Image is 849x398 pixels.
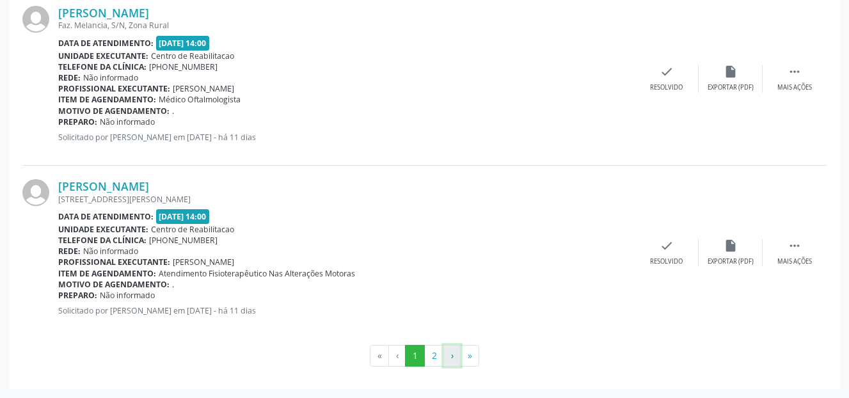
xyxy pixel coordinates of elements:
p: Solicitado por [PERSON_NAME] em [DATE] - há 11 dias [58,305,635,316]
span: Centro de Reabilitacao [151,224,234,235]
span: . [172,279,174,290]
ul: Pagination [22,345,827,367]
b: Unidade executante: [58,224,148,235]
div: Exportar (PDF) [708,83,754,92]
i: check [660,239,674,253]
b: Data de atendimento: [58,211,154,222]
div: Resolvido [650,83,683,92]
button: Go to page 2 [424,345,444,367]
div: Mais ações [777,83,812,92]
i:  [788,239,802,253]
b: Motivo de agendamento: [58,106,170,116]
img: img [22,179,49,206]
b: Rede: [58,72,81,83]
span: [PERSON_NAME] [173,257,234,267]
span: . [172,106,174,116]
b: Item de agendamento: [58,94,156,105]
span: Não informado [83,246,138,257]
span: [DATE] 14:00 [156,36,210,51]
a: [PERSON_NAME] [58,6,149,20]
div: Resolvido [650,257,683,266]
b: Profissional executante: [58,257,170,267]
span: Médico Oftalmologista [159,94,241,105]
button: Go to last page [460,345,479,367]
b: Telefone da clínica: [58,235,147,246]
span: Atendimento Fisioterapêutico Nas Alterações Motoras [159,268,355,279]
b: Motivo de agendamento: [58,279,170,290]
button: Go to next page [443,345,461,367]
i: insert_drive_file [724,239,738,253]
div: Exportar (PDF) [708,257,754,266]
a: [PERSON_NAME] [58,179,149,193]
p: Solicitado por [PERSON_NAME] em [DATE] - há 11 dias [58,132,635,143]
span: Não informado [100,290,155,301]
div: Mais ações [777,257,812,266]
b: Rede: [58,246,81,257]
b: Item de agendamento: [58,268,156,279]
i:  [788,65,802,79]
span: [PHONE_NUMBER] [149,235,218,246]
div: Faz. Melancia, S/N, Zona Rural [58,20,635,31]
span: Centro de Reabilitacao [151,51,234,61]
span: [DATE] 14:00 [156,209,210,224]
i: check [660,65,674,79]
b: Telefone da clínica: [58,61,147,72]
b: Data de atendimento: [58,38,154,49]
span: Não informado [100,116,155,127]
b: Unidade executante: [58,51,148,61]
div: [STREET_ADDRESS][PERSON_NAME] [58,194,635,205]
b: Profissional executante: [58,83,170,94]
span: [PHONE_NUMBER] [149,61,218,72]
img: img [22,6,49,33]
i: insert_drive_file [724,65,738,79]
span: Não informado [83,72,138,83]
span: [PERSON_NAME] [173,83,234,94]
button: Go to page 1 [405,345,425,367]
b: Preparo: [58,116,97,127]
b: Preparo: [58,290,97,301]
